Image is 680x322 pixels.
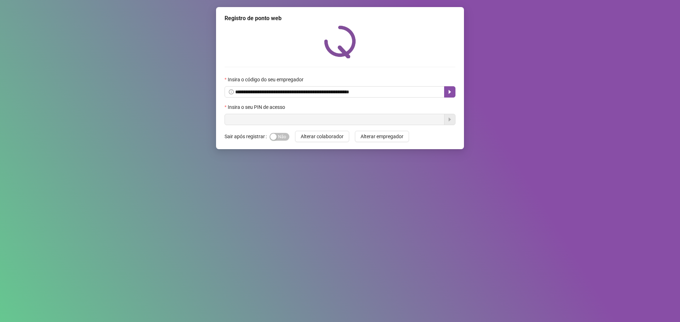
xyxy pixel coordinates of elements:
span: Alterar colaborador [301,133,344,140]
button: Alterar empregador [355,131,409,142]
span: caret-right [447,89,453,95]
img: QRPoint [324,25,356,58]
label: Sair após registrar [225,131,270,142]
span: info-circle [229,89,234,94]
button: Alterar colaborador [295,131,349,142]
label: Insira o código do seu empregador [225,76,308,83]
div: Registro de ponto web [225,14,455,23]
label: Insira o seu PIN de acesso [225,103,290,111]
span: Alterar empregador [361,133,403,140]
